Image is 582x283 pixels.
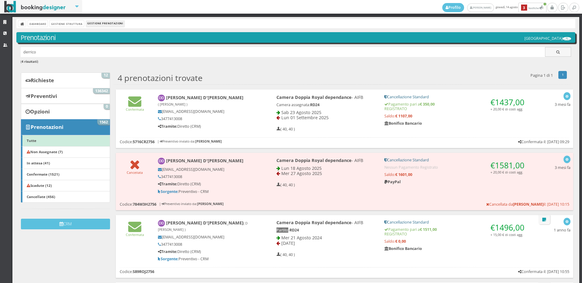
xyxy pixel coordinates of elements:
h5: Camera assegnata: [276,103,376,107]
h5: Pagamento pari a REGISTRATO [384,227,527,236]
span: € [490,97,524,108]
b: Richieste [31,77,54,84]
h5: - [276,228,376,232]
span: 1562 [97,120,110,125]
h6: ( ) [21,60,571,64]
h5: Diretto (CRM) [158,124,256,129]
b: [PERSON_NAME] D'[PERSON_NAME] [158,95,243,107]
input: Ricerca cliente - (inserisci il codice, il nome, il cognome, il numero di telefono o la mail) [21,47,545,57]
h6: | Preventivo inviato da: [157,140,222,143]
b: Bonifico Bancario [384,121,422,126]
a: Opzioni 0 [21,104,110,120]
b: S89ROJ2756 [133,269,154,274]
a: Cancellata [127,165,143,175]
h5: Cancellazione Standard [384,220,527,224]
h5: Diretto (CRM) [158,249,256,254]
small: ( [PERSON_NAME] ) [158,102,187,106]
a: 1 [558,71,567,79]
small: + 15,00 € di costi agg. [490,232,523,237]
h5: Confermata il: [DATE] 09:29 [518,140,569,144]
span: 1496,00 [495,222,524,233]
h5: 3477413008 [158,242,256,247]
b: 784W3H2756 [133,202,156,207]
strong: € 350,00 [420,102,435,107]
h5: [EMAIL_ADDRESS][DOMAIN_NAME] [158,167,256,172]
strong: € 0,00 [395,239,406,244]
b: Tramite: [158,124,177,129]
b: [PERSON_NAME] [197,201,224,206]
h4: - AIFB [276,95,376,100]
span: Lun 01 Settembre 2025 [281,115,329,120]
h4: - AIFB [276,220,376,225]
button: 3Notifiche [518,3,547,12]
h5: Codice: [120,269,154,274]
a: Confermate (1521) [21,169,110,180]
span: 1437,00 [495,97,524,108]
b: Opzioni [30,108,50,115]
small: + 20,00 € di costi agg. [490,170,523,174]
h5: 3 mesi fa [555,102,570,107]
span: 12 [102,73,110,78]
b: Sorgente: [158,189,179,194]
h5: [EMAIL_ADDRESS][DOMAIN_NAME] [158,109,256,114]
h5: Saldo: [384,239,527,244]
span: 1581,00 [495,160,524,171]
img: ea773b7e7d3611ed9c9d0608f5526cb6.png [563,37,571,40]
h5: [GEOGRAPHIC_DATA] [524,36,571,41]
b: Preventivi [31,93,57,99]
h3: Prenotazioni [21,34,571,42]
h5: Nessun Pagamento Registrato [384,165,527,170]
b: Tramite: [158,249,177,254]
a: Scadute (12) [21,180,110,191]
a: Tutte [21,135,110,147]
a: Confermata [126,102,144,112]
span: giovedì, 14 agosto [442,3,547,12]
a: Dashboard [28,20,48,27]
span: Lun 18 Agosto 2025 [281,165,322,171]
h5: Confermata il: [DATE] 10:55 [518,269,569,274]
b: 4 risultati [22,59,37,64]
h5: Diretto (CRM) [158,182,256,186]
b: Cancellate (456) [27,194,55,199]
a: Preventivi 136342 [21,88,110,104]
span: € [490,222,524,233]
h5: Pagamento pari a REGISTRATO [384,102,527,111]
b: Tutte [27,138,36,143]
h5: Saldo: [384,172,527,177]
a: Prenotazioni 1562 [21,119,110,135]
a: Confermata [126,227,144,237]
span: [DATE] [281,240,295,246]
a: In attesa (41) [21,157,110,169]
strong: € 1107,00 [395,113,412,119]
b: Camera Doppia Royal dependance [276,220,352,225]
button: CRM [21,219,110,229]
li: Gestione Prenotazioni [86,20,125,27]
h5: 1 anno fa [554,228,570,232]
h5: Preventivo - CRM [158,189,256,194]
h5: 3 mesi fa [555,165,570,170]
b: PayPal [384,179,401,184]
a: Cancellate (456) [21,191,110,203]
span: Partito [276,227,288,233]
a: Richieste 12 [21,72,110,88]
h5: Cancellazione Standard [384,158,527,162]
h5: Cancellazione Standard [384,95,527,99]
b: Prenotazioni [31,123,63,130]
b: Non Assegnate (7) [27,149,63,154]
img: BookingDesigner.com [4,1,66,13]
b: [PERSON_NAME] D'[PERSON_NAME] [158,220,248,232]
b: Sorgente: [158,256,179,261]
h5: Preventivo - CRM [158,257,256,261]
span: Sab 23 Agosto 2025 [281,109,321,115]
h2: 4 prenotazioni trovate [118,73,202,83]
span: 136342 [93,88,110,94]
a: Profilo [442,3,464,12]
b: Camera Doppia Royal dependance [276,157,352,163]
h4: - AIFB [276,158,376,163]
strong: € 1601,00 [395,172,412,177]
h5: ( 40, 40 ) [276,127,295,131]
b: [PERSON_NAME] [513,202,544,207]
small: + 20,00 € di costi agg. [490,107,523,111]
span: 0 [104,104,110,109]
b: In attesa (41) [27,160,50,165]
